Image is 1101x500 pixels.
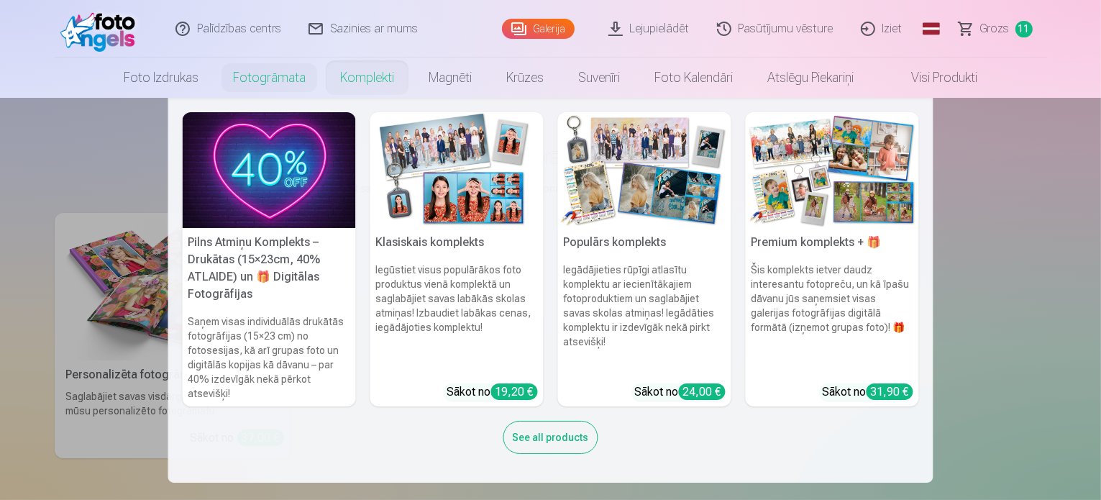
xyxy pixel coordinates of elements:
h5: Premium komplekts + 🎁 [746,228,919,257]
a: Foto kalendāri [637,58,750,98]
a: Klasiskais komplektsKlasiskais komplektsIegūstiet visus populārākos foto produktus vienā komplekt... [370,112,544,406]
a: Suvenīri [561,58,637,98]
div: Sākot no [447,383,538,401]
a: Fotogrāmata [216,58,323,98]
a: Visi produkti [871,58,995,98]
a: Foto izdrukas [106,58,216,98]
h5: Pilns Atmiņu Komplekts – Drukātas (15×23cm, 40% ATLAIDE) un 🎁 Digitālas Fotogrāfijas [183,228,356,309]
a: Komplekti [323,58,411,98]
h6: Saņem visas individuālās drukātās fotogrāfijas (15×23 cm) no fotosesijas, kā arī grupas foto un d... [183,309,356,406]
a: Atslēgu piekariņi [750,58,871,98]
div: Sākot no [635,383,726,401]
h5: Populārs komplekts [558,228,731,257]
div: 24,00 € [679,383,726,400]
a: Populārs komplektsPopulārs komplektsIegādājieties rūpīgi atlasītu komplektu ar iecienītākajiem fo... [558,112,731,406]
div: Sākot no [823,383,913,401]
h5: Klasiskais komplekts [370,228,544,257]
h6: Iegādājieties rūpīgi atlasītu komplektu ar iecienītākajiem fotoproduktiem un saglabājiet savas sk... [558,257,731,378]
h6: Šis komplekts ietver daudz interesantu fotopreču, un kā īpašu dāvanu jūs saņemsiet visas galerija... [746,257,919,378]
span: 11 [1015,21,1033,37]
div: See all products [503,421,598,454]
img: Populārs komplekts [558,112,731,228]
img: Pilns Atmiņu Komplekts – Drukātas (15×23cm, 40% ATLAIDE) un 🎁 Digitālas Fotogrāfijas [183,112,356,228]
div: 19,20 € [491,383,538,400]
img: Premium komplekts + 🎁 [746,112,919,228]
div: 31,90 € [867,383,913,400]
a: Premium komplekts + 🎁 Premium komplekts + 🎁Šis komplekts ietver daudz interesantu fotopreču, un k... [746,112,919,406]
a: Krūzes [489,58,561,98]
img: /fa1 [60,6,143,52]
a: Pilns Atmiņu Komplekts – Drukātas (15×23cm, 40% ATLAIDE) un 🎁 Digitālas Fotogrāfijas Pilns Atmiņu... [183,112,356,406]
span: Grozs [980,20,1010,37]
h6: Iegūstiet visus populārākos foto produktus vienā komplektā un saglabājiet savas labākās skolas at... [370,257,544,378]
a: Galerija [502,19,575,39]
a: Magnēti [411,58,489,98]
img: Klasiskais komplekts [370,112,544,228]
a: See all products [503,429,598,444]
